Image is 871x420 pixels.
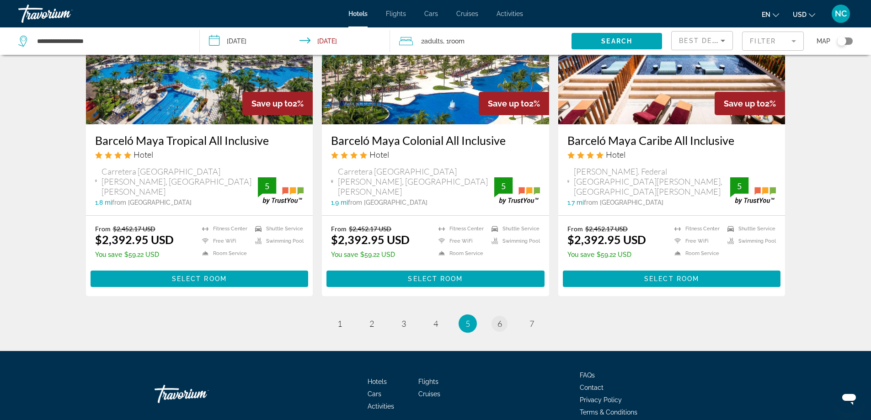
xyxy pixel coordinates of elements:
li: Fitness Center [434,225,487,233]
li: Shuttle Service [487,225,540,233]
a: Contact [580,384,604,391]
div: 4 star Hotel [331,149,540,159]
span: Cars [368,390,381,398]
span: Carretera [GEOGRAPHIC_DATA][PERSON_NAME], [GEOGRAPHIC_DATA][PERSON_NAME] [338,166,494,197]
li: Fitness Center [198,225,251,233]
span: 4 [433,319,438,329]
img: trustyou-badge.svg [258,177,304,204]
span: Hotel [606,149,625,159]
span: Terms & Conditions [580,409,637,416]
a: Barceló Maya Tropical All Inclusive [95,133,304,147]
span: Hotel [134,149,153,159]
span: Best Deals [679,37,727,44]
span: [PERSON_NAME]. Federal [GEOGRAPHIC_DATA][PERSON_NAME], [GEOGRAPHIC_DATA][PERSON_NAME] [574,166,731,197]
del: $2,452.17 USD [113,225,155,233]
span: , 1 [443,35,465,48]
del: $2,452.17 USD [349,225,391,233]
li: Free WiFi [670,237,723,245]
span: USD [793,11,807,18]
span: 3 [401,319,406,329]
div: 2% [715,92,785,115]
li: Free WiFi [198,237,251,245]
button: Change language [762,8,779,21]
nav: Pagination [86,314,786,333]
span: NC [835,9,847,18]
a: Privacy Policy [580,396,622,404]
span: from [GEOGRAPHIC_DATA] [112,199,192,206]
span: Flights [418,378,438,385]
span: From [331,225,347,233]
a: Hotels [368,378,387,385]
li: Swimming Pool [723,237,776,245]
a: Cruises [418,390,440,398]
span: Search [601,37,632,45]
span: 1.7 mi [567,199,584,206]
button: Change currency [793,8,815,21]
div: 4 star Hotel [95,149,304,159]
ins: $2,392.95 USD [95,233,174,246]
span: 1 [337,319,342,329]
span: Select Room [172,275,227,282]
button: Select Room [563,271,781,287]
li: Swimming Pool [251,237,304,245]
span: 7 [529,319,534,329]
p: $59.22 USD [95,251,174,258]
button: User Menu [829,4,853,23]
span: Save up to [251,99,293,108]
span: From [95,225,111,233]
span: Carretera [GEOGRAPHIC_DATA][PERSON_NAME], [GEOGRAPHIC_DATA][PERSON_NAME] [102,166,258,197]
span: You save [95,251,122,258]
button: Search [572,33,662,49]
ins: $2,392.95 USD [567,233,646,246]
li: Room Service [670,250,723,257]
a: Cars [424,10,438,17]
a: Cruises [456,10,478,17]
span: Select Room [644,275,699,282]
iframe: Button to launch messaging window [834,383,864,413]
span: Save up to [488,99,529,108]
span: 6 [497,319,502,329]
span: en [762,11,770,18]
span: You save [567,251,594,258]
a: FAQs [580,372,595,379]
li: Fitness Center [670,225,723,233]
span: Hotel [369,149,389,159]
li: Room Service [434,250,487,257]
a: Select Room [563,273,781,283]
button: Toggle map [830,37,853,45]
span: From [567,225,583,233]
button: Travelers: 2 adults, 0 children [390,27,572,55]
img: trustyou-badge.svg [494,177,540,204]
div: 2% [242,92,313,115]
del: $2,452.17 USD [585,225,628,233]
span: Activities [368,403,394,410]
a: Travorium [18,2,110,26]
span: Adults [424,37,443,45]
ins: $2,392.95 USD [331,233,410,246]
span: Map [817,35,830,48]
span: Room [449,37,465,45]
li: Room Service [198,250,251,257]
div: 4 star Hotel [567,149,776,159]
a: Flights [386,10,406,17]
p: $59.22 USD [331,251,410,258]
a: Activities [497,10,523,17]
li: Swimming Pool [487,237,540,245]
span: You save [331,251,358,258]
a: Barceló Maya Colonial All Inclusive [331,133,540,147]
p: $59.22 USD [567,251,646,258]
a: Barceló Maya Caribe All Inclusive [567,133,776,147]
button: Select Room [91,271,309,287]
